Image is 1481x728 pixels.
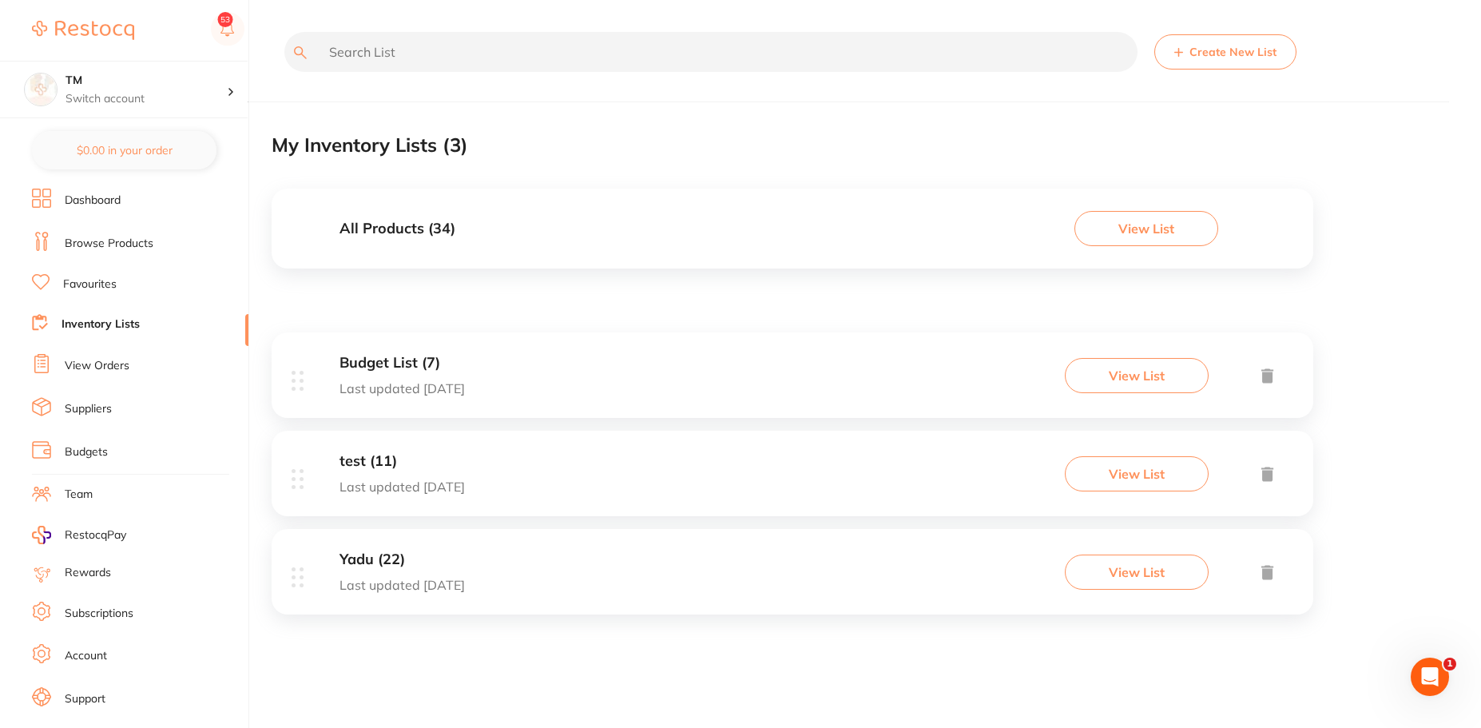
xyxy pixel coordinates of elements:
[65,236,153,252] a: Browse Products
[32,526,126,544] a: RestocqPay
[339,453,465,470] h3: test (11)
[65,648,107,664] a: Account
[32,21,134,40] img: Restocq Logo
[65,527,126,543] span: RestocqPay
[65,565,111,581] a: Rewards
[1065,456,1209,491] button: View List
[339,355,465,372] h3: Budget List (7)
[339,479,465,494] p: Last updated [DATE]
[1443,658,1456,670] span: 1
[65,401,112,417] a: Suppliers
[65,691,105,707] a: Support
[32,12,134,49] a: Restocq Logo
[1154,34,1296,70] button: Create New List
[272,529,1313,627] div: Yadu (22)Last updated [DATE]View List
[1074,211,1218,246] button: View List
[62,316,140,332] a: Inventory Lists
[272,134,468,157] h2: My Inventory Lists ( 3 )
[1065,358,1209,393] button: View List
[1065,555,1209,590] button: View List
[339,551,465,568] h3: Yadu (22)
[339,578,465,592] p: Last updated [DATE]
[339,381,465,396] p: Last updated [DATE]
[339,221,455,237] h3: All Products ( 34 )
[32,526,51,544] img: RestocqPay
[65,358,129,374] a: View Orders
[32,131,216,169] button: $0.00 in your order
[65,606,133,622] a: Subscriptions
[66,73,227,89] h4: TM
[63,276,117,292] a: Favourites
[65,487,93,503] a: Team
[272,431,1313,529] div: test (11)Last updated [DATE]View List
[1411,658,1449,696] iframe: Intercom live chat
[65,193,121,209] a: Dashboard
[25,74,57,105] img: TM
[65,444,108,460] a: Budgets
[272,332,1313,431] div: Budget List (7)Last updated [DATE]View List
[284,32,1138,72] input: Search List
[66,91,227,107] p: Switch account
